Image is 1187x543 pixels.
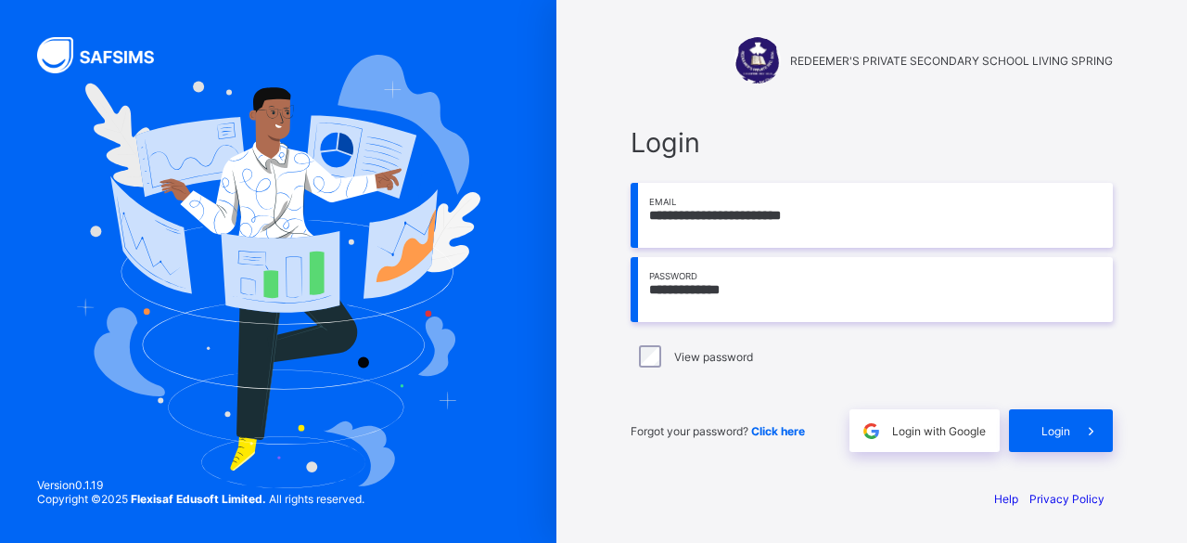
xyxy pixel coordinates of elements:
span: Login [1041,424,1070,438]
span: Version 0.1.19 [37,478,364,492]
span: Copyright © 2025 All rights reserved. [37,492,364,506]
label: View password [674,350,753,364]
span: Login with Google [892,424,986,438]
img: SAFSIMS Logo [37,37,176,73]
img: google.396cfc9801f0270233282035f929180a.svg [861,420,882,442]
a: Help [994,492,1018,506]
img: Hero Image [76,55,479,489]
span: Forgot your password? [631,424,805,438]
a: Privacy Policy [1029,492,1104,506]
span: REDEEMER'S PRIVATE SECONDARY SCHOOL LIVING SPRING [790,54,1113,68]
a: Click here [751,424,805,438]
strong: Flexisaf Edusoft Limited. [131,492,266,506]
span: Login [631,126,1113,159]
